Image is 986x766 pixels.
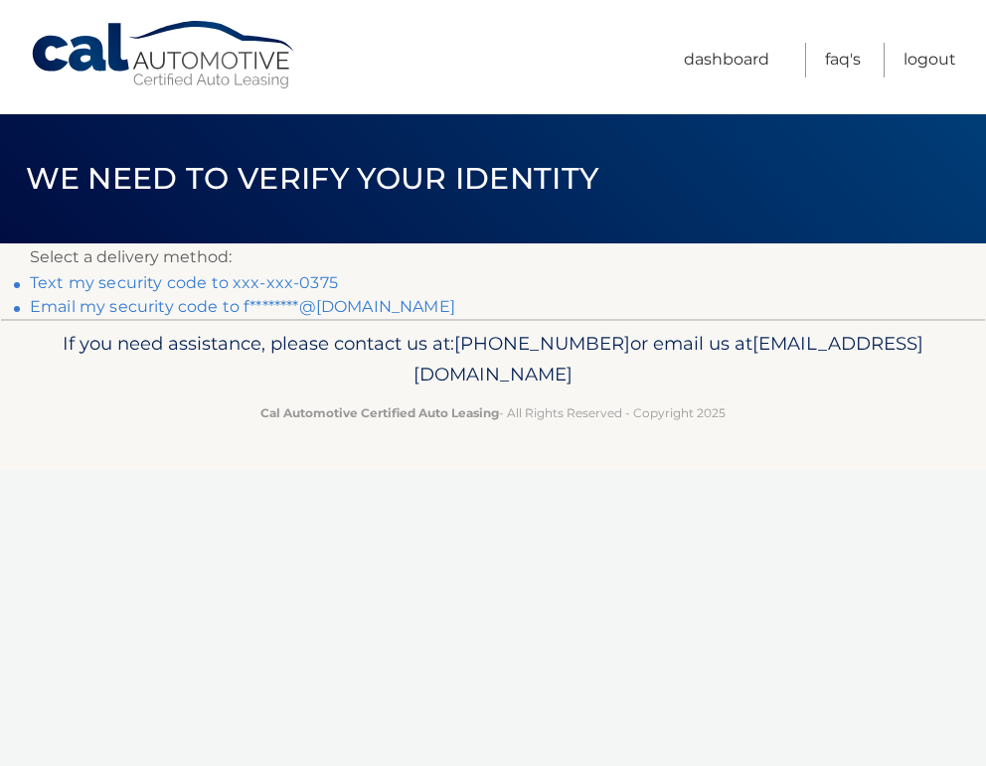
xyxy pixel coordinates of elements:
[31,402,955,423] p: - All Rights Reserved - Copyright 2025
[260,405,499,420] strong: Cal Automotive Certified Auto Leasing
[825,43,861,77] a: FAQ's
[30,273,338,292] a: Text my security code to xxx-xxx-0375
[30,297,455,316] a: Email my security code to f********@[DOMAIN_NAME]
[30,243,956,271] p: Select a delivery method:
[26,160,599,197] span: We need to verify your identity
[31,328,955,391] p: If you need assistance, please contact us at: or email us at
[684,43,769,77] a: Dashboard
[30,20,298,90] a: Cal Automotive
[454,332,630,355] span: [PHONE_NUMBER]
[904,43,956,77] a: Logout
